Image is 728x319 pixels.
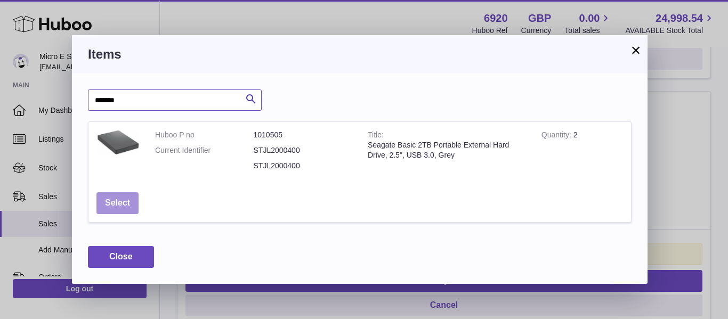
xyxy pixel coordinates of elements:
td: 2 [533,122,631,184]
span: Close [109,252,133,261]
dt: Current Identifier [155,145,254,156]
dd: STJL2000400 [254,161,352,171]
div: Seagate Basic 2TB Portable External Hard Drive, 2.5", USB 3.0, Grey [368,140,525,160]
dd: 1010505 [254,130,352,140]
dd: STJL2000400 [254,145,352,156]
img: Seagate Basic 2TB Portable External Hard Drive, 2.5", USB 3.0, Grey [96,130,139,156]
button: Close [88,246,154,268]
strong: Quantity [541,130,573,142]
button: Select [96,192,139,214]
button: × [629,44,642,56]
strong: Title [368,130,384,142]
dt: Huboo P no [155,130,254,140]
h3: Items [88,46,632,63]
